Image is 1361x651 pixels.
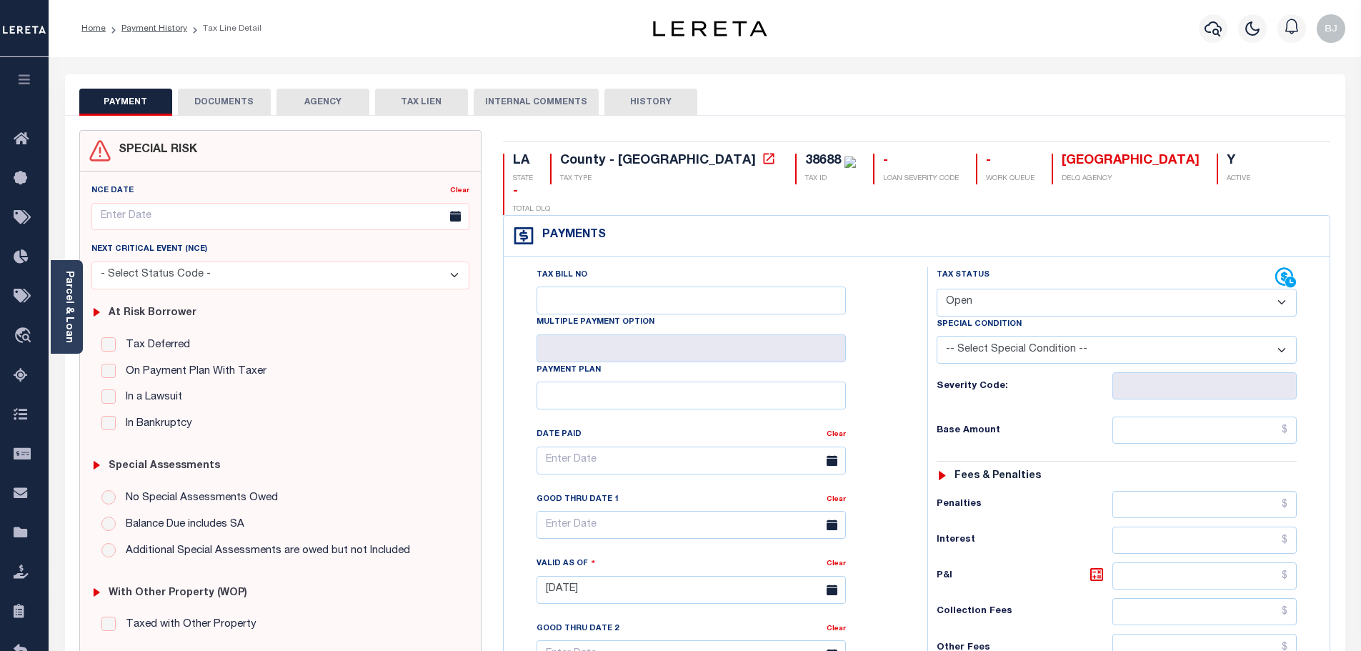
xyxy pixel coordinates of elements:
input: $ [1112,562,1297,590]
label: Balance Due includes SA [119,517,244,533]
h6: Fees & Penalties [954,470,1041,482]
a: Clear [827,496,846,503]
p: LOAN SEVERITY CODE [883,174,959,184]
label: Payment Plan [537,364,601,377]
label: Tax Status [937,269,989,282]
label: Good Thru Date 2 [537,623,619,635]
div: County - [GEOGRAPHIC_DATA] [560,154,756,167]
a: Clear [827,560,846,567]
div: - [513,184,550,200]
p: STATE [513,174,533,184]
input: Enter Date [537,576,846,604]
label: Special Condition [937,319,1022,331]
p: WORK QUEUE [986,174,1035,184]
p: TOTAL DLQ [513,204,550,215]
a: Parcel & Loan [64,271,74,343]
input: $ [1112,527,1297,554]
img: logo-dark.svg [653,21,767,36]
a: Clear [827,625,846,632]
label: Date Paid [537,429,582,441]
a: Payment History [121,24,187,33]
div: - [986,154,1035,169]
h6: with Other Property (WOP) [109,587,247,600]
h6: Severity Code: [937,381,1112,392]
h6: At Risk Borrower [109,307,196,319]
input: Enter Date [91,203,470,231]
h4: Payments [535,229,606,242]
a: Clear [827,431,846,438]
label: Taxed with Other Property [119,617,256,633]
input: $ [1112,598,1297,625]
li: Tax Line Detail [187,22,261,35]
label: Tax Deferred [119,337,190,354]
input: $ [1112,491,1297,518]
label: Additional Special Assessments are owed but not Included [119,543,410,560]
h6: P&I [937,566,1112,586]
div: 38688 [805,154,841,167]
a: Home [81,24,106,33]
div: - [883,154,959,169]
h6: Special Assessments [109,460,220,472]
input: Enter Date [537,511,846,539]
label: In a Lawsuit [119,389,182,406]
label: In Bankruptcy [119,416,192,432]
button: TAX LIEN [375,89,468,116]
label: No Special Assessments Owed [119,490,278,507]
h6: Interest [937,535,1112,546]
label: NCE Date [91,185,134,197]
h6: Base Amount [937,425,1112,437]
input: Enter Date [537,447,846,474]
div: LA [513,154,533,169]
h4: SPECIAL RISK [111,144,197,157]
img: check-icon-green.svg [844,156,856,168]
div: [GEOGRAPHIC_DATA] [1062,154,1200,169]
button: HISTORY [604,89,697,116]
button: DOCUMENTS [178,89,271,116]
p: ACTIVE [1227,174,1250,184]
label: On Payment Plan With Taxer [119,364,266,380]
p: TAX TYPE [560,174,778,184]
label: Good Thru Date 1 [537,494,619,506]
button: AGENCY [276,89,369,116]
h6: Collection Fees [937,606,1112,617]
label: Valid as Of [537,557,595,570]
label: Tax Bill No [537,269,587,282]
button: PAYMENT [79,89,172,116]
h6: Penalties [937,499,1112,510]
p: TAX ID [805,174,856,184]
img: svg+xml;base64,PHN2ZyB4bWxucz0iaHR0cDovL3d3dy53My5vcmcvMjAwMC9zdmciIHBvaW50ZXItZXZlbnRzPSJub25lIi... [1317,14,1345,43]
button: INTERNAL COMMENTS [474,89,599,116]
a: Clear [450,187,469,194]
label: Multiple Payment Option [537,317,654,329]
input: $ [1112,417,1297,444]
div: Y [1227,154,1250,169]
label: Next Critical Event (NCE) [91,244,207,256]
p: DELQ AGENCY [1062,174,1200,184]
i: travel_explore [14,327,36,346]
